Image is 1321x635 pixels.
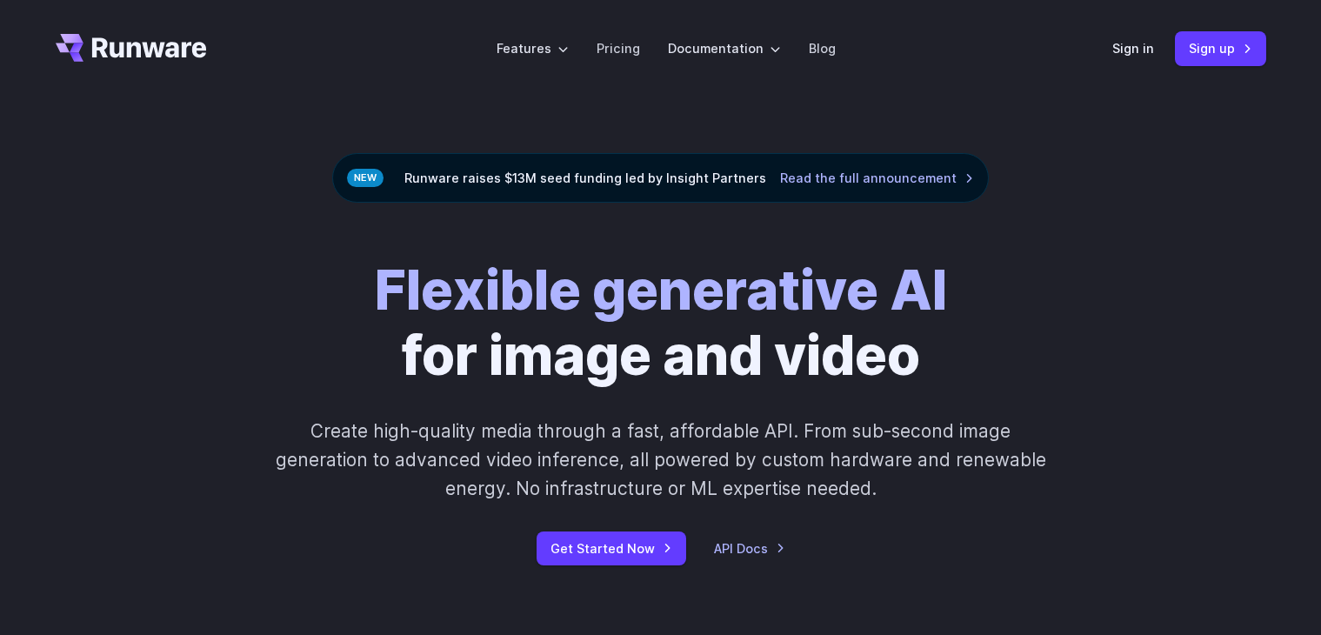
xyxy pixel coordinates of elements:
[375,258,947,389] h1: for image and video
[537,531,686,565] a: Get Started Now
[273,417,1048,504] p: Create high-quality media through a fast, affordable API. From sub-second image generation to adv...
[1175,31,1266,65] a: Sign up
[597,38,640,58] a: Pricing
[809,38,836,58] a: Blog
[714,538,785,558] a: API Docs
[375,257,947,323] strong: Flexible generative AI
[1112,38,1154,58] a: Sign in
[780,168,974,188] a: Read the full announcement
[668,38,781,58] label: Documentation
[497,38,569,58] label: Features
[56,34,207,62] a: Go to /
[332,153,989,203] div: Runware raises $13M seed funding led by Insight Partners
